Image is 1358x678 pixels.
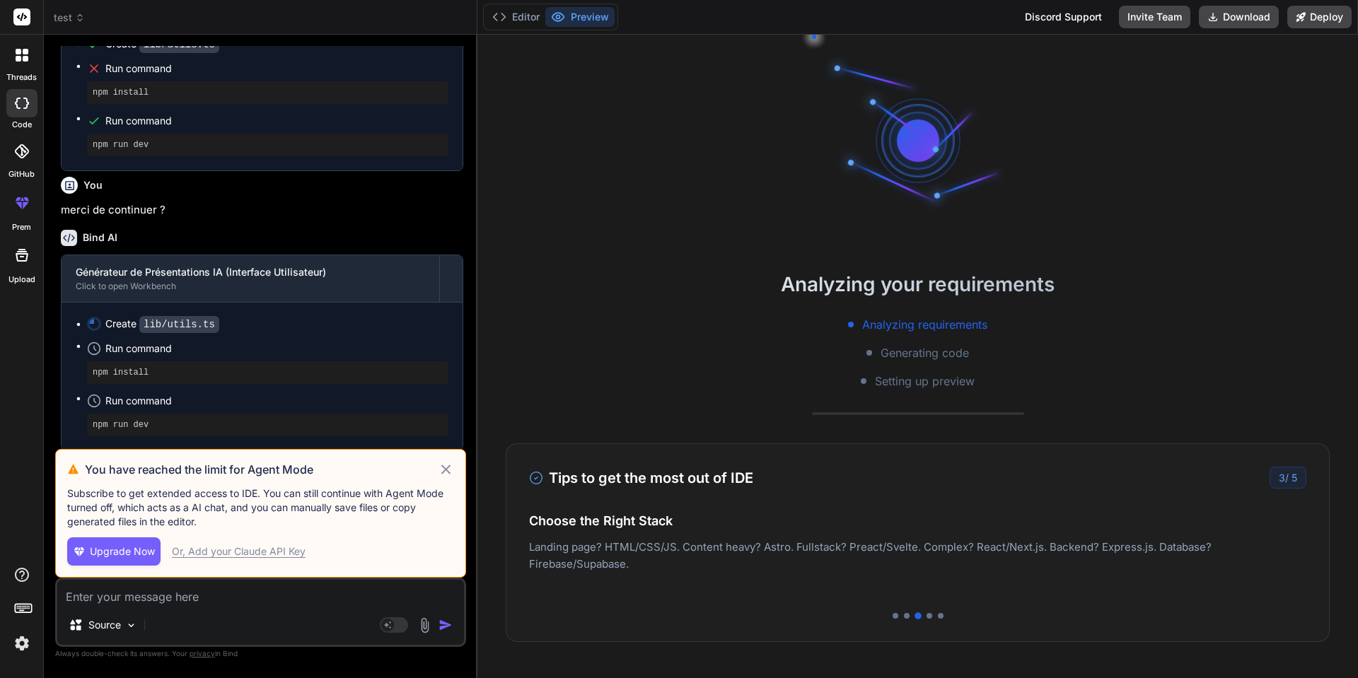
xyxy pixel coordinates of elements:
label: code [12,119,32,131]
button: Preview [545,7,615,27]
span: Setting up preview [875,373,975,390]
div: Click to open Workbench [76,281,425,292]
pre: npm run dev [93,419,443,431]
pre: npm install [93,367,443,378]
div: / [1270,467,1306,489]
span: Run command [105,62,448,76]
button: Invite Team [1119,6,1190,28]
div: Discord Support [1016,6,1110,28]
label: Upload [8,274,35,286]
div: Create [105,37,219,52]
img: attachment [417,617,433,633]
pre: npm install [93,87,443,98]
span: Generating code [881,344,969,361]
p: Always double-check its answers. Your in Bind [55,647,466,660]
span: Analyzing requirements [862,316,987,333]
button: Editor [487,7,545,27]
h2: Analyzing your requirements [477,269,1358,299]
img: settings [10,631,34,655]
button: Deploy [1287,6,1352,28]
div: Create [105,317,219,332]
button: Générateur de Présentations IA (Interface Utilisateur)Click to open Workbench [62,255,439,302]
p: Subscribe to get extended access to IDE. You can still continue with Agent Mode turned off, which... [67,486,454,529]
h4: Choose the Right Stack [529,511,1306,530]
img: icon [439,618,453,632]
h3: Tips to get the most out of IDE [529,467,753,489]
div: Générateur de Présentations IA (Interface Utilisateur) [76,265,425,279]
h6: You [83,178,103,192]
p: Source [88,618,121,632]
p: merci de continuer ? [61,202,463,218]
label: prem [12,221,31,233]
label: threads [6,71,37,83]
span: Run command [105,394,448,408]
span: 3 [1279,472,1285,484]
img: Pick Models [125,619,137,631]
button: Download [1199,6,1279,28]
div: Or, Add your Claude API Key [172,544,306,559]
span: Run command [105,341,448,356]
h6: Bind AI [83,230,117,245]
label: GitHub [8,168,35,180]
pre: npm run dev [93,139,443,151]
span: Upgrade Now [90,544,155,559]
button: Upgrade Now [67,537,161,566]
h3: You have reached the limit for Agent Mode [85,461,438,478]
span: 5 [1292,472,1297,484]
span: test [54,11,85,25]
span: Run command [105,114,448,128]
span: privacy [190,649,215,657]
code: lib/utils.ts [139,316,219,333]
